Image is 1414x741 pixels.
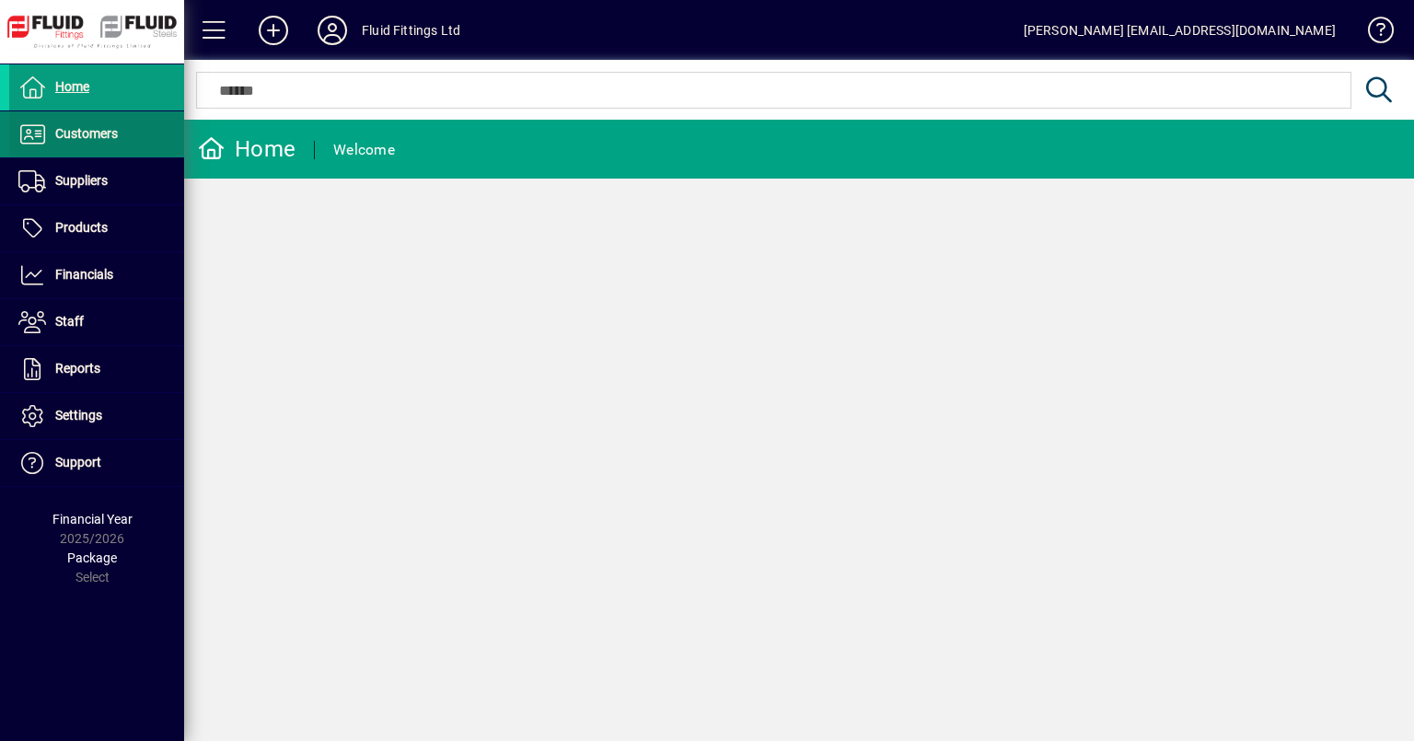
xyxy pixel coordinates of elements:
[9,299,184,345] a: Staff
[303,14,362,47] button: Profile
[9,252,184,298] a: Financials
[55,173,108,188] span: Suppliers
[55,408,102,423] span: Settings
[55,455,101,469] span: Support
[55,314,84,329] span: Staff
[55,267,113,282] span: Financials
[9,393,184,439] a: Settings
[244,14,303,47] button: Add
[55,361,100,376] span: Reports
[9,158,184,204] a: Suppliers
[9,205,184,251] a: Products
[55,79,89,94] span: Home
[9,346,184,392] a: Reports
[55,126,118,141] span: Customers
[67,550,117,565] span: Package
[333,135,395,165] div: Welcome
[198,134,296,164] div: Home
[9,440,184,486] a: Support
[52,512,133,527] span: Financial Year
[1354,4,1391,64] a: Knowledge Base
[1024,16,1336,45] div: [PERSON_NAME] [EMAIL_ADDRESS][DOMAIN_NAME]
[55,220,108,235] span: Products
[9,111,184,157] a: Customers
[362,16,460,45] div: Fluid Fittings Ltd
